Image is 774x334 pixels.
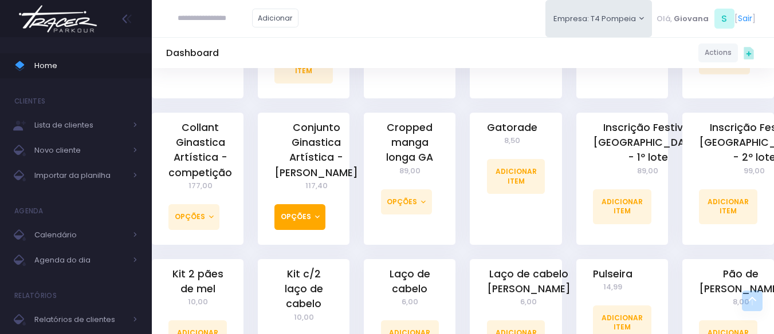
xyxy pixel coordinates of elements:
[274,312,333,323] span: 10,00
[487,135,537,146] span: 8,50
[274,120,358,180] a: Conjunto Ginastica Artística - [PERSON_NAME]
[593,120,703,165] a: Inscrição Festival [GEOGRAPHIC_DATA] - 1º lote
[34,312,126,327] span: Relatórios de clientes
[34,58,137,73] span: Home
[34,168,126,183] span: Importar da planilha
[652,6,760,31] div: [ ]
[738,13,752,25] a: Sair
[34,118,126,133] span: Lista de clientes
[252,9,299,27] a: Adicionar
[168,267,227,297] a: Kit 2 pães de mel
[381,267,439,297] a: Laço de cabelo
[14,284,57,307] h4: Relatórios
[593,281,632,293] span: 14,99
[168,204,219,229] button: Opções
[593,165,703,177] span: 89,00
[699,189,757,224] a: Adicionar Item
[14,90,45,113] h4: Clientes
[487,159,545,193] a: Adicionar Item
[381,120,439,165] a: Cropped manga longa GA
[14,200,44,222] h4: Agenda
[168,120,232,180] a: Collant Ginastica Artística - competição
[34,143,126,158] span: Novo cliente
[34,228,126,242] span: Calendário
[381,296,439,308] span: 6,00
[274,204,325,229] button: Opções
[714,9,734,29] span: S
[593,189,651,224] a: Adicionar Item
[487,120,537,135] a: Gatorade
[674,13,709,25] span: Giovana
[698,43,738,62] a: Actions
[274,180,358,192] span: 117,40
[657,13,672,25] span: Olá,
[381,165,439,177] span: 89,00
[381,189,432,214] button: Opções
[168,180,232,192] span: 177,00
[487,267,571,297] a: Laço de cabelo [PERSON_NAME]
[168,296,227,308] span: 10,00
[274,267,333,312] a: Kit c/2 laço de cabelo
[34,253,126,268] span: Agenda do dia
[487,296,571,308] span: 6,00
[166,47,219,59] h5: Dashboard
[593,267,632,281] a: Pulseira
